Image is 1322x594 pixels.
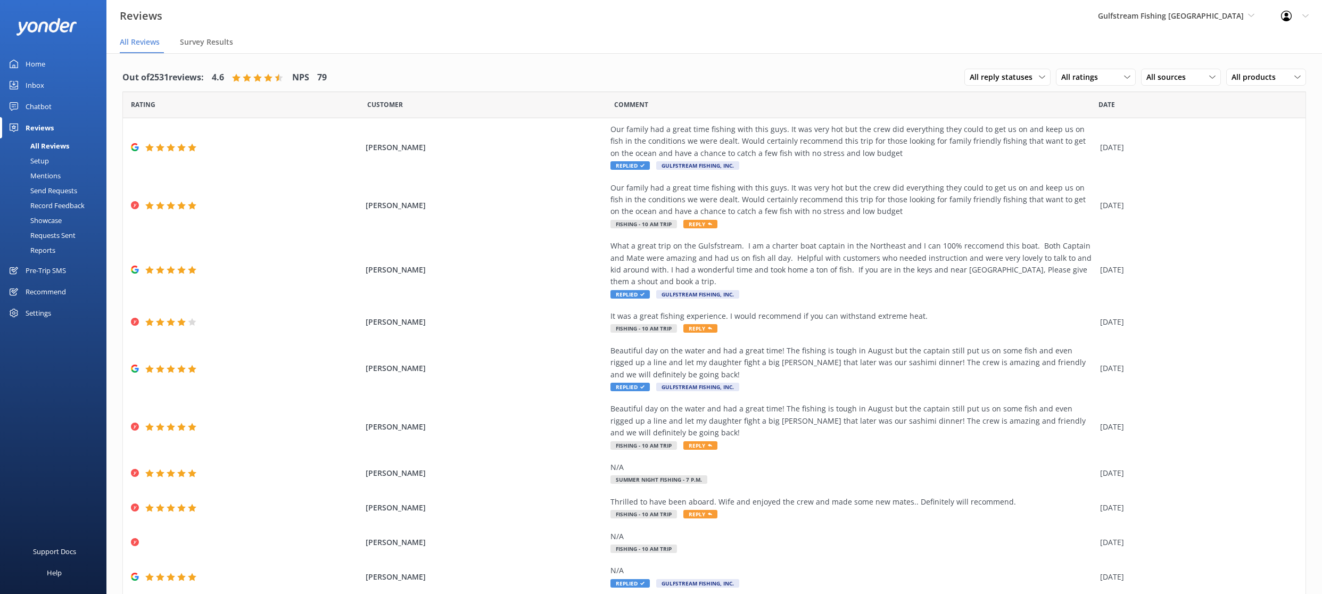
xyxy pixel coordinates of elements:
[6,213,106,228] a: Showcase
[26,260,66,281] div: Pre-Trip SMS
[1100,502,1292,514] div: [DATE]
[610,345,1095,381] div: Beautiful day on the water and had a great time! The fishing is tough in August but the captain s...
[366,421,606,433] span: [PERSON_NAME]
[610,290,650,299] span: Replied
[26,117,54,138] div: Reviews
[212,71,224,85] h4: 4.6
[366,316,606,328] span: [PERSON_NAME]
[610,461,1095,473] div: N/A
[367,100,403,110] span: Date
[610,383,650,391] span: Replied
[366,571,606,583] span: [PERSON_NAME]
[1100,142,1292,153] div: [DATE]
[610,324,677,333] span: Fishing - 10 AM Trip
[366,467,606,479] span: [PERSON_NAME]
[610,531,1095,542] div: N/A
[1100,316,1292,328] div: [DATE]
[970,71,1039,83] span: All reply statuses
[366,200,606,211] span: [PERSON_NAME]
[683,441,717,450] span: Reply
[610,565,1095,576] div: N/A
[6,198,85,213] div: Record Feedback
[610,510,677,518] span: Fishing - 10 AM Trip
[6,168,106,183] a: Mentions
[610,579,650,588] span: Replied
[1100,537,1292,548] div: [DATE]
[1098,100,1115,110] span: Date
[366,264,606,276] span: [PERSON_NAME]
[683,510,717,518] span: Reply
[656,383,739,391] span: Gulfstream Fishing, Inc.
[610,182,1095,218] div: Our family had a great time fishing with this guys. It was very hot but the crew did everything t...
[366,537,606,548] span: [PERSON_NAME]
[610,475,707,484] span: Summer Night Fishing - 7 P.M.
[120,37,160,47] span: All Reviews
[6,168,61,183] div: Mentions
[122,71,204,85] h4: Out of 2531 reviews:
[683,324,717,333] span: Reply
[610,310,1095,322] div: It was a great fishing experience. I would recommend if you can withstand extreme heat.
[610,496,1095,508] div: Thrilled to have been aboard. Wife and enjoyed the crew and made some new mates.. Definitely will...
[614,100,648,110] span: Question
[6,213,62,228] div: Showcase
[1098,11,1244,21] span: Gulfstream Fishing [GEOGRAPHIC_DATA]
[656,161,739,170] span: Gulfstream Fishing, Inc.
[610,403,1095,439] div: Beautiful day on the water and had a great time! The fishing is tough in August but the captain s...
[26,281,66,302] div: Recommend
[26,302,51,324] div: Settings
[610,220,677,228] span: Fishing - 10 AM Trip
[683,220,717,228] span: Reply
[610,441,677,450] span: Fishing - 10 AM Trip
[6,153,106,168] a: Setup
[366,502,606,514] span: [PERSON_NAME]
[317,71,327,85] h4: 79
[1100,571,1292,583] div: [DATE]
[6,138,106,153] a: All Reviews
[6,153,49,168] div: Setup
[26,96,52,117] div: Chatbot
[1061,71,1104,83] span: All ratings
[26,53,45,75] div: Home
[366,362,606,374] span: [PERSON_NAME]
[656,579,739,588] span: Gulfstream Fishing, Inc.
[1100,467,1292,479] div: [DATE]
[33,541,76,562] div: Support Docs
[1232,71,1282,83] span: All products
[6,228,106,243] a: Requests Sent
[610,123,1095,159] div: Our family had a great time fishing with this guys. It was very hot but the crew did everything t...
[6,198,106,213] a: Record Feedback
[120,7,162,24] h3: Reviews
[292,71,309,85] h4: NPS
[610,240,1095,288] div: What a great trip on the Gulsfstream. I am a charter boat captain in the Northeast and I can 100%...
[6,183,106,198] a: Send Requests
[16,18,77,36] img: yonder-white-logo.png
[47,562,62,583] div: Help
[131,100,155,110] span: Date
[1100,264,1292,276] div: [DATE]
[6,243,55,258] div: Reports
[1146,71,1192,83] span: All sources
[6,138,69,153] div: All Reviews
[366,142,606,153] span: [PERSON_NAME]
[610,544,677,553] span: Fishing - 10 AM Trip
[6,183,77,198] div: Send Requests
[610,161,650,170] span: Replied
[180,37,233,47] span: Survey Results
[1100,362,1292,374] div: [DATE]
[6,228,76,243] div: Requests Sent
[1100,421,1292,433] div: [DATE]
[6,243,106,258] a: Reports
[656,290,739,299] span: Gulfstream Fishing, Inc.
[1100,200,1292,211] div: [DATE]
[26,75,44,96] div: Inbox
